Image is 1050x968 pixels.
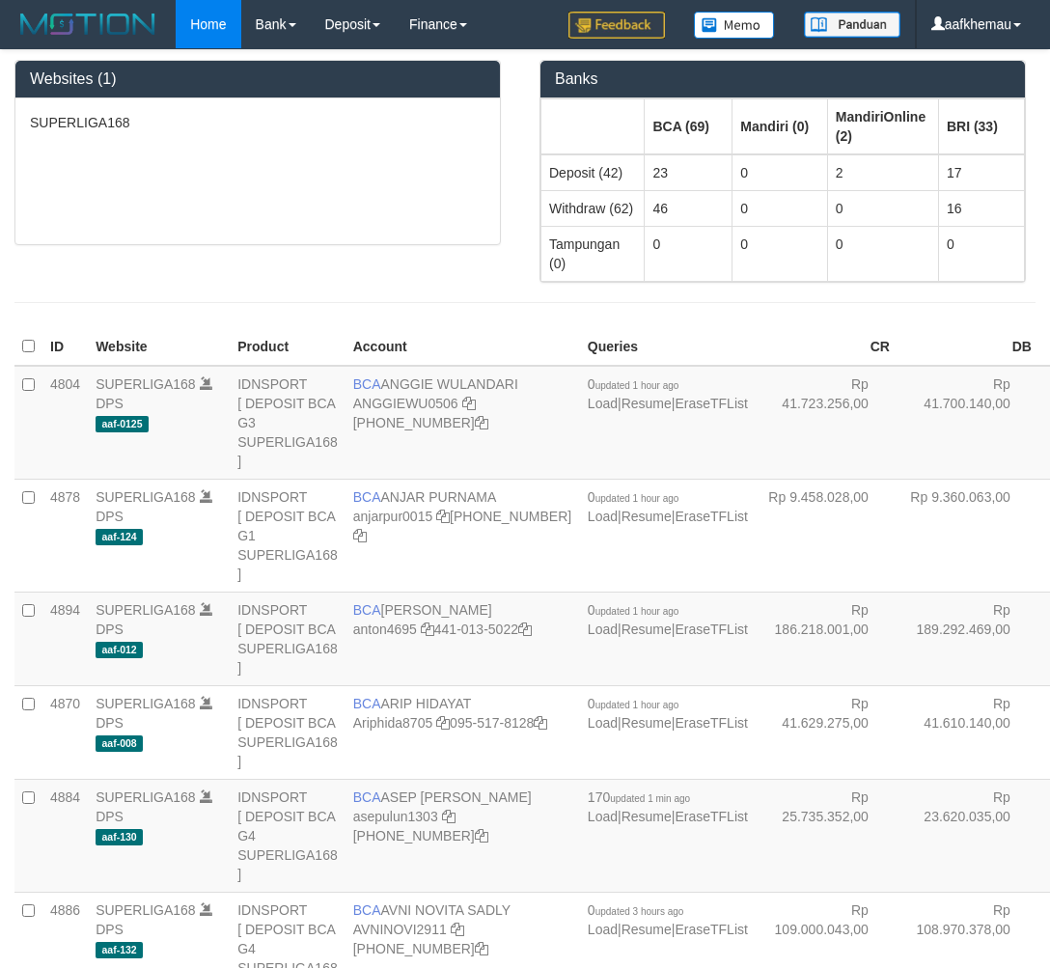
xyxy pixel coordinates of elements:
a: Copy 4062280135 to clipboard [475,941,488,956]
a: Copy anton4695 to clipboard [421,622,434,637]
td: [PERSON_NAME] 441-013-5022 [345,592,580,685]
td: DPS [88,479,230,592]
a: Copy 4410135022 to clipboard [518,622,532,637]
a: AVNINOVI2911 [353,922,447,937]
a: SUPERLIGA168 [96,376,196,392]
th: Website [88,328,230,366]
a: Ariphida8705 [353,715,433,731]
a: Copy AVNINOVI2911 to clipboard [451,922,464,937]
a: Resume [622,509,672,524]
a: Resume [622,622,672,637]
th: CR [756,328,898,366]
a: Load [588,715,618,731]
td: 4878 [42,479,88,592]
td: Rp 41.610.140,00 [898,685,1039,779]
span: 0 [588,376,679,392]
h3: Websites (1) [30,70,485,88]
th: DB [898,328,1039,366]
a: anton4695 [353,622,417,637]
span: updated 3 hours ago [595,906,684,917]
th: Group: activate to sort column ascending [732,98,828,154]
td: Rp 9.458.028,00 [756,479,898,592]
span: aaf-130 [96,829,143,845]
span: | | [588,489,748,524]
span: BCA [353,602,381,618]
a: EraseTFList [675,715,747,731]
a: Copy 4062213373 to clipboard [475,415,488,430]
td: ARIP HIDAYAT 095-517-8128 [345,685,580,779]
td: 0 [827,190,938,226]
td: 46 [645,190,732,226]
td: Rp 41.723.256,00 [756,366,898,480]
span: aaf-0125 [96,416,149,432]
span: aaf-008 [96,735,143,752]
a: SUPERLIGA168 [96,789,196,805]
td: Rp 189.292.469,00 [898,592,1039,685]
span: aaf-124 [96,529,143,545]
th: Group: activate to sort column ascending [827,98,938,154]
img: Button%20Memo.svg [694,12,775,39]
td: 4884 [42,779,88,892]
td: Deposit (42) [541,154,645,191]
span: BCA [353,696,381,711]
td: IDNSPORT [ DEPOSIT BCA SUPERLIGA168 ] [230,685,345,779]
td: DPS [88,779,230,892]
span: 0 [588,602,679,618]
a: SUPERLIGA168 [96,602,196,618]
a: Resume [622,715,672,731]
span: updated 1 hour ago [595,700,679,710]
a: EraseTFList [675,509,747,524]
a: Resume [622,809,672,824]
span: BCA [353,376,381,392]
a: SUPERLIGA168 [96,902,196,918]
td: 0 [827,226,938,281]
th: Queries [580,328,756,366]
span: | | [588,602,748,637]
th: Product [230,328,345,366]
a: SUPERLIGA168 [96,489,196,505]
a: Load [588,922,618,937]
td: ANJAR PURNAMA [PHONE_NUMBER] [345,479,580,592]
td: Tampungan (0) [541,226,645,281]
td: DPS [88,592,230,685]
td: 4870 [42,685,88,779]
a: Load [588,396,618,411]
th: Group: activate to sort column ascending [645,98,732,154]
td: Rp 23.620.035,00 [898,779,1039,892]
td: 0 [645,226,732,281]
a: Load [588,509,618,524]
span: BCA [353,789,381,805]
td: 16 [938,190,1024,226]
th: Account [345,328,580,366]
td: ASEP [PERSON_NAME] [PHONE_NUMBER] [345,779,580,892]
span: updated 1 hour ago [595,493,679,504]
td: 4804 [42,366,88,480]
span: BCA [353,902,381,918]
a: ANGGIEWU0506 [353,396,458,411]
td: 17 [938,154,1024,191]
a: asepulun1303 [353,809,438,824]
img: panduan.png [804,12,900,38]
a: Copy 4062281620 to clipboard [353,528,367,543]
th: ID [42,328,88,366]
a: Copy 4062281875 to clipboard [475,828,488,844]
td: 0 [938,226,1024,281]
td: 0 [732,226,828,281]
a: Load [588,809,618,824]
td: 2 [827,154,938,191]
span: 0 [588,696,679,711]
a: SUPERLIGA168 [96,696,196,711]
th: Group: activate to sort column ascending [938,98,1024,154]
a: anjarpur0015 [353,509,433,524]
a: EraseTFList [675,396,747,411]
td: Rp 41.629.275,00 [756,685,898,779]
td: Rp 9.360.063,00 [898,479,1039,592]
td: IDNSPORT [ DEPOSIT BCA G3 SUPERLIGA168 ] [230,366,345,480]
span: updated 1 hour ago [595,606,679,617]
td: ANGGIE WULANDARI [PHONE_NUMBER] [345,366,580,480]
p: SUPERLIGA168 [30,113,485,132]
a: EraseTFList [675,809,747,824]
span: | | [588,789,748,824]
td: Rp 186.218.001,00 [756,592,898,685]
a: EraseTFList [675,622,747,637]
